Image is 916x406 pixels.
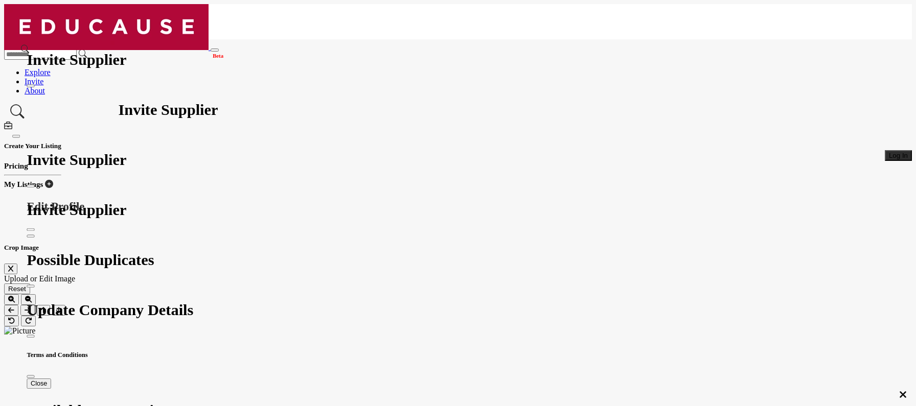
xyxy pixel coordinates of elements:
span: Upload or Edit Image [4,274,75,283]
button: Close [27,285,34,288]
a: Search [4,101,31,122]
b: My Listings [4,180,43,188]
div: Create Your Listing [4,122,61,150]
h1: Invite Supplier [27,51,889,69]
button: Toggle navigation [211,49,219,52]
button: Close Image Upload Modal [4,264,17,274]
a: Invite [25,77,43,86]
button: Close [27,375,34,378]
a: About [25,86,45,95]
img: site Logo [4,4,209,50]
div: Create Your Listing [4,161,61,189]
img: Picture [4,326,35,336]
a: Beta [4,43,211,52]
h1: Invite Supplier [118,101,218,119]
input: Search [4,50,77,60]
button: Close [27,235,34,238]
h1: Possible Duplicates [27,251,889,269]
button: Close [12,135,20,138]
a: Pricing [4,161,28,170]
h5: Terms and Conditions [27,351,889,359]
h5: Create Your Listing [4,142,61,150]
button: Close [27,85,34,88]
h1: Edit Profile [27,200,889,213]
h1: Update Company Details [27,301,889,319]
h1: Invite Supplier [27,201,889,219]
button: Close [27,185,34,188]
button: Close [27,335,34,338]
span: Log In [889,152,908,159]
a: Explore [25,68,51,77]
button: Log In [885,150,912,161]
h5: Crop Image [4,244,912,252]
span: Reset [8,285,26,293]
button: Reset [4,283,30,294]
button: Close [27,379,51,389]
h1: Invite Supplier [27,151,889,169]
